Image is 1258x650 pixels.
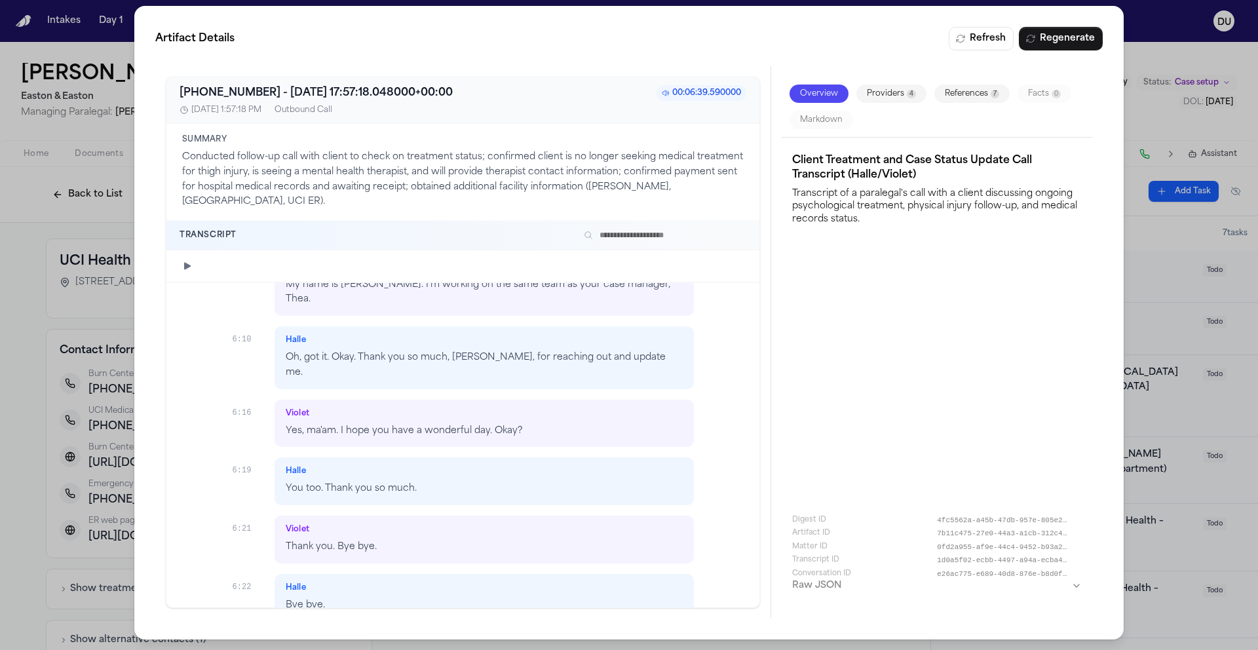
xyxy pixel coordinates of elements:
button: Regenerate Digest [1019,27,1103,50]
span: Halle [285,335,306,345]
span: 4 [907,90,916,98]
p: Transcript of a paralegal's call with a client discussing ongoing psychological treatment, physic... [792,185,1082,225]
span: 00:06:39.590000 [657,85,746,101]
div: 6:16 [232,400,263,418]
span: 7 [991,90,999,98]
p: Thank you. Bye bye. [285,540,682,555]
div: 6:21VioletThank you. Bye bye. [232,516,693,564]
button: 0fd2a955-af9e-44c4-9452-b93a2986182e [937,542,1082,553]
span: Halle [285,466,306,476]
p: You too. Thank you so much. [285,482,682,497]
p: Bye bye. [285,598,682,613]
button: 1d0a5f02-ecbb-4497-a94a-ecba4d061c5f [937,555,1082,566]
div: 6:21 [232,516,263,534]
p: Oh, got it. Okay. Thank you so much, [PERSON_NAME], for reaching out and update me. [285,351,682,381]
div: 6:05VioletMy name is [PERSON_NAME]. I'm working on the same team as your case manager, Thea. [232,254,693,316]
span: Artifact ID [792,528,830,539]
span: 1d0a5f02-ecbb-4497-a94a-ecba4d061c5f [937,555,1069,566]
span: 0fd2a955-af9e-44c4-9452-b93a2986182e [937,542,1069,553]
span: Halle [285,583,306,593]
h4: Transcript [180,230,237,240]
button: References7 [934,85,1010,103]
div: 6:10 [232,326,263,345]
span: Digest ID [792,515,826,526]
button: Facts0 [1018,85,1071,103]
span: 4fc5562a-a45b-47db-957e-805e253180c0 [937,515,1069,526]
span: Transcript ID [792,555,839,566]
span: Artifact Details [155,31,235,47]
p: Yes, ma'am. I hope you have a wonderful day. Okay? [285,424,682,439]
button: Markdown [790,111,853,129]
div: 6:22HalleBye bye. [232,574,693,622]
span: Matter ID [792,542,828,553]
button: 7b11c475-27e0-44a3-a1cb-312c451e371f [937,528,1082,539]
div: 6:22 [232,574,263,592]
p: My name is [PERSON_NAME]. I'm working on the same team as your case manager, Thea. [285,278,682,308]
span: 7b11c475-27e0-44a3-a1cb-312c451e371f [937,528,1069,539]
button: Raw JSON [792,579,1082,592]
span: Conversation ID [792,569,851,580]
button: e26ac775-e689-40d8-876e-b8d0f4d9688e [937,569,1082,580]
h4: Summary [182,134,744,145]
div: 6:19 [232,457,263,476]
button: Providers4 [856,85,926,103]
div: 6:10HalleOh, got it. Okay. Thank you so much, [PERSON_NAME], for reaching out and update me. [232,326,693,389]
button: Refresh Digest [949,27,1014,50]
div: Outbound Call [275,105,332,115]
button: Overview [790,85,848,103]
span: [DATE] 1:57:18 PM [191,105,261,115]
h3: Client Treatment and Case Status Update Call Transcript (Halle/Violet) [792,153,1082,182]
p: Conducted follow-up call with client to check on treatment status; confirmed client is no longer ... [182,150,744,210]
h3: Raw JSON [792,579,841,592]
h3: [PHONE_NUMBER] - [DATE] 17:57:18.048000+00:00 [180,85,453,101]
span: Violet [285,408,309,419]
span: Violet [285,524,309,535]
div: 6:16VioletYes, ma'am. I hope you have a wonderful day. Okay? [232,400,693,448]
span: 0 [1052,90,1061,98]
span: e26ac775-e689-40d8-876e-b8d0f4d9688e [937,569,1069,580]
button: 4fc5562a-a45b-47db-957e-805e253180c0 [937,515,1082,526]
div: 6:19HalleYou too. Thank you so much. [232,457,693,505]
